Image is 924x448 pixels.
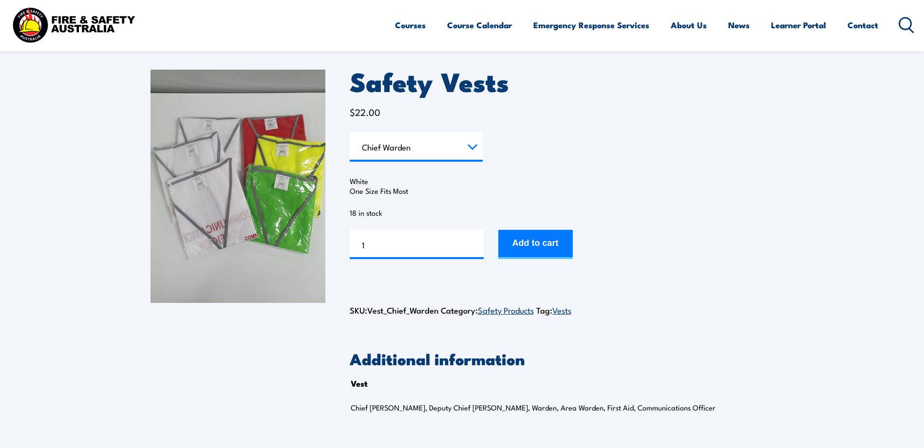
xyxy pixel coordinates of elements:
[350,105,380,118] bdi: 22.00
[447,12,512,38] a: Course Calendar
[771,12,826,38] a: Learner Portal
[350,105,355,118] span: $
[350,176,774,196] p: White One Size Fits Most
[367,304,438,316] span: Vest_Chief_Warden
[151,70,325,303] img: 20230220_093531-scaled-1.jpg
[348,272,776,299] iframe: Secure express checkout frame
[728,12,750,38] a: News
[350,70,774,93] h1: Safety Vests
[536,304,571,316] span: Tag:
[671,12,707,38] a: About Us
[478,304,534,316] a: Safety Products
[552,304,571,316] a: Vests
[350,208,774,218] p: 18 in stock
[351,403,742,412] p: Chief [PERSON_NAME], Deputy Chief [PERSON_NAME], Warden, Area Warden, First Aid, Communications O...
[848,12,878,38] a: Contact
[351,376,368,391] th: Vest
[395,12,426,38] a: Courses
[350,230,484,259] input: Product quantity
[441,304,534,316] span: Category:
[533,12,649,38] a: Emergency Response Services
[498,230,573,259] button: Add to cart
[350,304,438,316] span: SKU:
[350,352,774,365] h2: Additional information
